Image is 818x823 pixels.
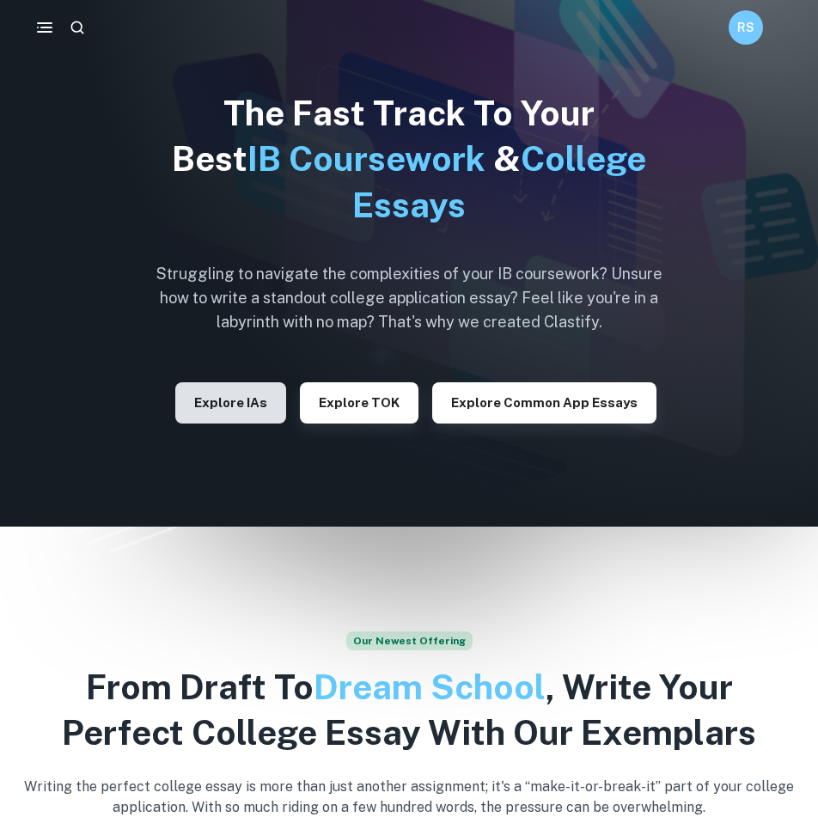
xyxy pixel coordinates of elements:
button: Explore TOK [300,382,418,424]
span: Dream School [314,667,546,707]
a: Explore TOK [300,393,418,410]
h2: From Draft To , Write Your Perfect College Essay With Our Exemplars [21,664,797,756]
h1: The Fast Track To Your Best & [143,90,675,228]
button: Explore Common App essays [432,382,656,424]
p: Writing the perfect college essay is more than just another assignment; it's a “make-it-or-break-... [21,777,797,818]
span: IB Coursework [247,138,485,179]
span: Our Newest Offering [346,631,473,650]
button: RS [729,10,763,45]
a: Explore Common App essays [432,393,656,410]
h6: Struggling to navigate the complexities of your IB coursework? Unsure how to write a standout col... [143,262,675,334]
button: Explore IAs [175,382,286,424]
h6: RS [736,18,756,37]
span: College Essays [352,138,646,224]
a: Explore IAs [175,393,286,410]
